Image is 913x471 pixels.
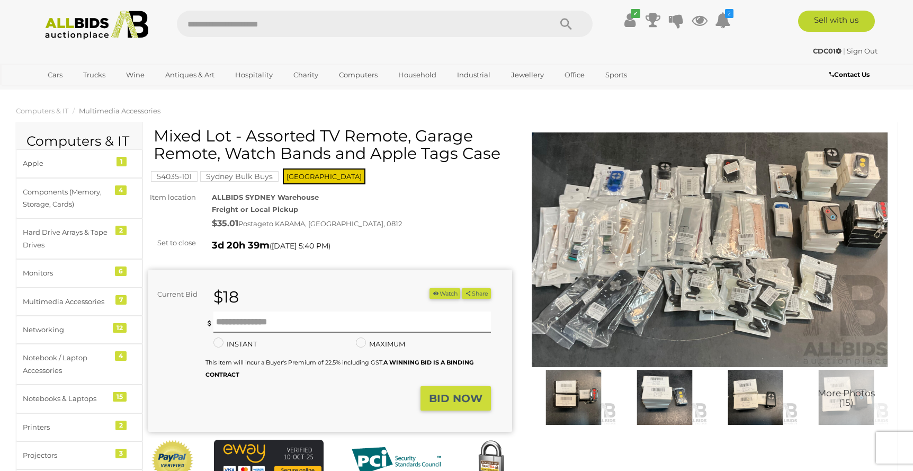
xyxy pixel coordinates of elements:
[200,171,279,182] mark: Sydney Bulk Buys
[528,132,892,367] img: Mixed Lot - Assorted TV Remote, Garage Remote, Watch Bands and Apple Tags Case
[829,69,872,81] a: Contact Us
[356,338,405,350] label: MAXIMUM
[115,295,127,305] div: 7
[540,11,593,37] button: Search
[23,449,110,461] div: Projectors
[151,171,198,182] mark: 54035-101
[115,226,127,235] div: 2
[148,288,205,300] div: Current Bid
[270,242,330,250] span: ( )
[332,66,384,84] a: Computers
[200,172,279,181] a: Sydney Bulk Buys
[212,218,238,228] strong: $35.01
[287,66,325,84] a: Charity
[16,259,142,287] a: Monitors 6
[23,226,110,251] div: Hard Drive Arrays & Tape Drives
[212,193,319,201] strong: ALLBIDS SYDNEY Warehouse
[79,106,160,115] a: Multimedia Accessories
[16,106,68,115] a: Computers & IT
[725,9,733,18] i: 2
[803,370,889,425] img: Mixed Lot - Assorted TV Remote, Garage Remote, Watch Bands and Apple Tags Case
[462,288,491,299] button: Share
[39,11,154,40] img: Allbids.com.au
[803,370,889,425] a: More Photos(15)
[212,205,298,214] strong: Freight or Local Pickup
[113,323,127,333] div: 12
[531,370,616,425] img: Mixed Lot - Assorted TV Remote, Garage Remote, Watch Bands and Apple Tags Case
[391,66,443,84] a: Household
[212,216,513,232] div: Postage
[23,157,110,170] div: Apple
[16,385,142,413] a: Notebooks & Laptops 15
[16,288,142,316] a: Multimedia Accessories 7
[420,386,491,411] button: BID NOW
[504,66,551,84] a: Jewellery
[813,47,843,55] a: CDC01
[622,370,708,425] img: Mixed Lot - Assorted TV Remote, Garage Remote, Watch Bands and Apple Tags Case
[429,288,460,299] li: Watch this item
[212,239,270,251] strong: 3d 20h 39m
[450,66,497,84] a: Industrial
[115,266,127,276] div: 6
[115,449,127,458] div: 3
[16,149,142,177] a: Apple 1
[829,70,870,78] b: Contact Us
[272,241,328,251] span: [DATE] 5:40 PM
[843,47,845,55] span: |
[847,47,878,55] a: Sign Out
[113,392,127,402] div: 15
[213,287,239,307] strong: $18
[119,66,151,84] a: Wine
[23,421,110,433] div: Printers
[23,393,110,405] div: Notebooks & Laptops
[115,185,127,195] div: 4
[16,178,142,219] a: Components (Memory, Storage, Cards) 4
[23,352,110,377] div: Notebook / Laptop Accessories
[23,324,110,336] div: Networking
[158,66,221,84] a: Antiques & Art
[23,296,110,308] div: Multimedia Accessories
[429,392,482,405] strong: BID NOW
[16,316,142,344] a: Networking 12
[115,351,127,361] div: 4
[26,134,132,149] h2: Computers & IT
[429,288,460,299] button: Watch
[631,9,640,18] i: ✔
[213,338,257,350] label: INSTANT
[151,172,198,181] a: 54035-101
[117,157,127,166] div: 1
[16,344,142,385] a: Notebook / Laptop Accessories 4
[23,186,110,211] div: Components (Memory, Storage, Cards)
[115,421,127,430] div: 2
[205,359,473,378] small: This Item will incur a Buyer's Premium of 22.5% including GST.
[713,370,799,425] img: Mixed Lot - Assorted TV Remote, Garage Remote, Watch Bands and Apple Tags Case
[798,11,875,32] a: Sell with us
[23,267,110,279] div: Monitors
[16,441,142,469] a: Projectors 3
[16,413,142,441] a: Printers 2
[598,66,634,84] a: Sports
[140,237,204,249] div: Set to close
[16,218,142,259] a: Hard Drive Arrays & Tape Drives 2
[715,11,731,30] a: 2
[41,66,69,84] a: Cars
[818,388,875,408] span: More Photos (15)
[76,66,112,84] a: Trucks
[283,168,365,184] span: [GEOGRAPHIC_DATA]
[266,219,402,228] span: to KARAMA, [GEOGRAPHIC_DATA], 0812
[228,66,280,84] a: Hospitality
[140,191,204,203] div: Item location
[813,47,842,55] strong: CDC01
[558,66,592,84] a: Office
[41,84,130,101] a: [GEOGRAPHIC_DATA]
[622,11,638,30] a: ✔
[154,127,509,162] h1: Mixed Lot - Assorted TV Remote, Garage Remote, Watch Bands and Apple Tags Case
